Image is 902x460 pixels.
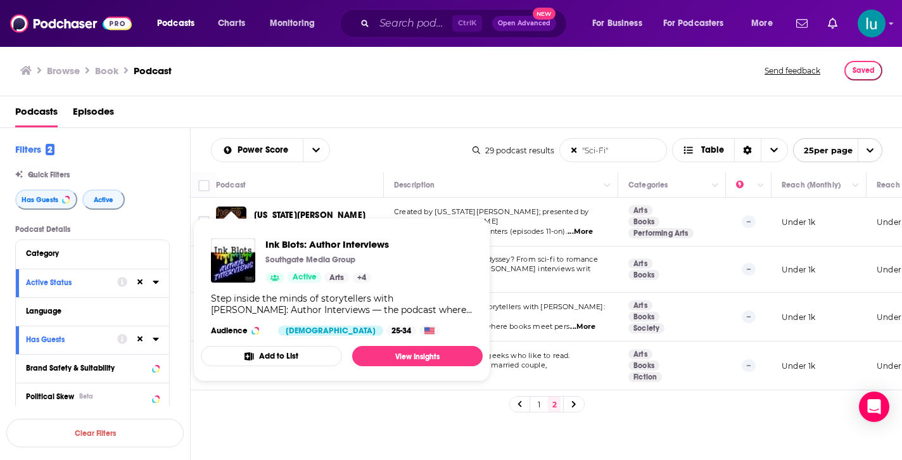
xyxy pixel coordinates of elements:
[211,293,473,316] div: Step inside the minds of storytellers with [PERSON_NAME]: Author Interviews — the podcast where b...
[26,274,117,290] button: Active Status
[211,238,255,283] img: Ink Blots: Author Interviews
[742,215,756,228] p: --
[211,138,330,162] h2: Choose List sort
[628,372,662,382] a: Fiction
[628,259,652,269] a: Arts
[15,143,54,155] h2: Filters
[742,13,789,34] button: open menu
[211,326,268,336] h3: Audience
[26,307,151,316] div: Language
[708,178,723,193] button: Column Actions
[628,177,668,193] div: Categories
[628,323,664,333] a: Society
[782,217,815,227] p: Under 1k
[394,302,605,321] span: Step inside the minds of storytellers with [PERSON_NAME]: Author
[6,419,184,447] button: Clear Filters
[742,310,756,323] p: --
[782,312,815,323] p: Under 1k
[734,139,761,162] div: Sort Direction
[26,392,74,401] span: Political Skew
[26,364,148,373] div: Brand Safety & Suitability
[324,272,349,283] a: Arts
[218,15,245,32] span: Charts
[782,264,815,275] p: Under 1k
[498,20,550,27] span: Open Advanced
[212,146,303,155] button: open menu
[844,61,882,80] button: Saved
[148,13,211,34] button: open menu
[394,255,598,264] span: Ready to go on a literary odyssey? From sci-fi to romance
[46,144,54,155] span: 2
[663,15,724,32] span: For Podcasters
[95,65,118,77] h1: Book
[583,13,658,34] button: open menu
[761,61,824,80] button: Send feedback
[782,361,815,371] p: Under 1k
[628,312,659,322] a: Books
[210,13,253,34] a: Charts
[265,238,389,250] a: Ink Blots: Author Interviews
[753,178,768,193] button: Column Actions
[15,101,58,127] a: Podcasts
[73,101,114,127] a: Episodes
[782,177,841,193] div: Reach (Monthly)
[533,8,556,20] span: New
[394,207,588,226] span: Created by [US_STATE][PERSON_NAME]; presented by [US_STATE][PERSON_NAME]
[592,15,642,32] span: For Business
[794,141,853,160] span: 25 per page
[26,360,159,376] a: Brand Safety & Suitability
[394,322,569,331] span: Interviews — the podcast where books meet pers
[742,263,756,276] p: --
[15,225,170,234] p: Podcast Details
[858,10,886,37] button: Show profile menu
[570,322,595,332] span: ...More
[655,13,742,34] button: open menu
[628,217,659,227] a: Books
[858,10,886,37] img: User Profile
[352,346,483,366] a: View Insights
[823,13,842,34] a: Show notifications dropdown
[82,189,125,210] button: Active
[261,13,331,34] button: open menu
[26,303,159,319] button: Language
[568,227,593,237] span: ...More
[791,13,813,34] a: Show notifications dropdown
[79,392,93,400] div: Beta
[751,15,773,32] span: More
[701,146,724,155] span: Table
[216,177,246,193] div: Podcast
[628,228,694,238] a: Performing Arts
[628,205,652,215] a: Arts
[374,13,452,34] input: Search podcasts, credits, & more...
[293,271,317,284] span: Active
[216,207,246,237] img: Georgia Malone's Here Goes Nothing
[848,178,863,193] button: Column Actions
[26,278,109,287] div: Active Status
[628,361,659,371] a: Books
[533,397,545,412] a: 1
[47,65,80,77] a: Browse
[473,146,554,155] div: 29 podcast results
[254,209,379,234] a: [US_STATE][PERSON_NAME] Here Goes Nothing
[134,65,172,77] h3: Podcast
[858,10,886,37] span: Logged in as lusodano
[394,177,435,193] div: Description
[10,11,132,35] img: Podchaser - Follow, Share and Rate Podcasts
[600,178,615,193] button: Column Actions
[265,255,355,265] p: Southgate Media Group
[26,335,109,344] div: Has Guests
[278,326,383,336] div: [DEMOGRAPHIC_DATA]
[853,66,875,75] span: Saved
[26,388,159,404] button: Political SkewBeta
[270,15,315,32] span: Monitoring
[628,349,652,359] a: Arts
[94,196,113,203] span: Active
[394,264,590,273] span: to adventure, our host [PERSON_NAME] interviews writ
[672,138,788,162] button: Choose View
